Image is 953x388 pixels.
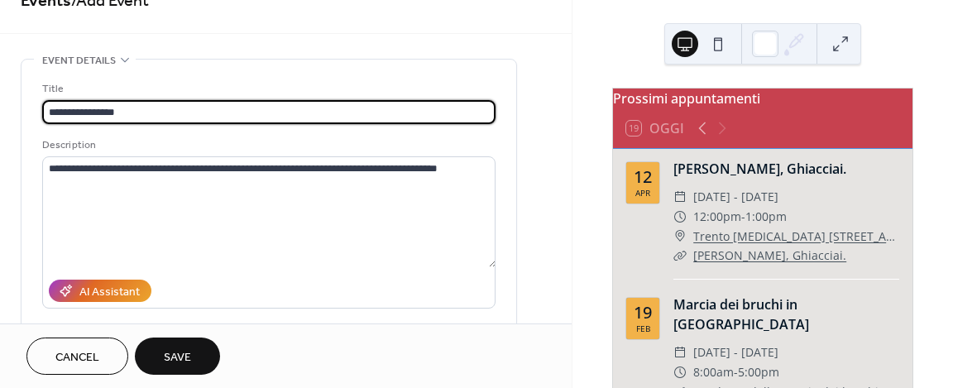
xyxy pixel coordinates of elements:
[693,342,778,362] span: [DATE] - [DATE]
[42,52,116,69] span: Event details
[693,247,846,263] a: [PERSON_NAME], Ghiacciai.
[634,304,652,321] div: 19
[135,338,220,375] button: Save
[738,362,779,382] span: 5:00pm
[673,207,687,227] div: ​
[26,338,128,375] button: Cancel
[673,187,687,207] div: ​
[673,362,687,382] div: ​
[693,227,899,247] a: Trento [MEDICAL_DATA] [STREET_ADDRESS]
[79,284,140,301] div: AI Assistant
[693,187,778,207] span: [DATE] - [DATE]
[673,160,846,178] a: [PERSON_NAME], Ghiacciai.
[42,137,492,154] div: Description
[636,324,650,333] div: feb
[693,362,734,382] span: 8:00am
[673,227,687,247] div: ​
[613,89,912,108] div: Prossimi appuntamenti
[693,207,741,227] span: 12:00pm
[741,207,745,227] span: -
[673,246,687,266] div: ​
[42,80,492,98] div: Title
[55,349,99,366] span: Cancel
[673,342,687,362] div: ​
[673,295,809,333] a: Marcia dei bruchi in [GEOGRAPHIC_DATA]
[635,189,650,197] div: apr
[164,349,191,366] span: Save
[49,280,151,302] button: AI Assistant
[745,207,787,227] span: 1:00pm
[634,169,652,185] div: 12
[734,362,738,382] span: -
